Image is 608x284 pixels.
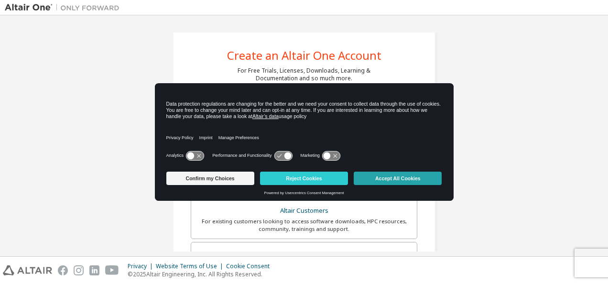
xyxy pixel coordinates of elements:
div: Students [197,248,411,262]
div: For existing customers looking to access software downloads, HPC resources, community, trainings ... [197,218,411,233]
div: Website Terms of Use [156,262,226,270]
div: For Free Trials, Licenses, Downloads, Learning & Documentation and so much more. [238,67,370,82]
img: linkedin.svg [89,265,99,275]
img: altair_logo.svg [3,265,52,275]
img: facebook.svg [58,265,68,275]
p: © 2025 Altair Engineering, Inc. All Rights Reserved. [128,270,275,278]
div: Privacy [128,262,156,270]
img: Altair One [5,3,124,12]
div: Altair Customers [197,204,411,218]
img: youtube.svg [105,265,119,275]
div: Cookie Consent [226,262,275,270]
div: Create an Altair One Account [227,50,381,61]
img: instagram.svg [74,265,84,275]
